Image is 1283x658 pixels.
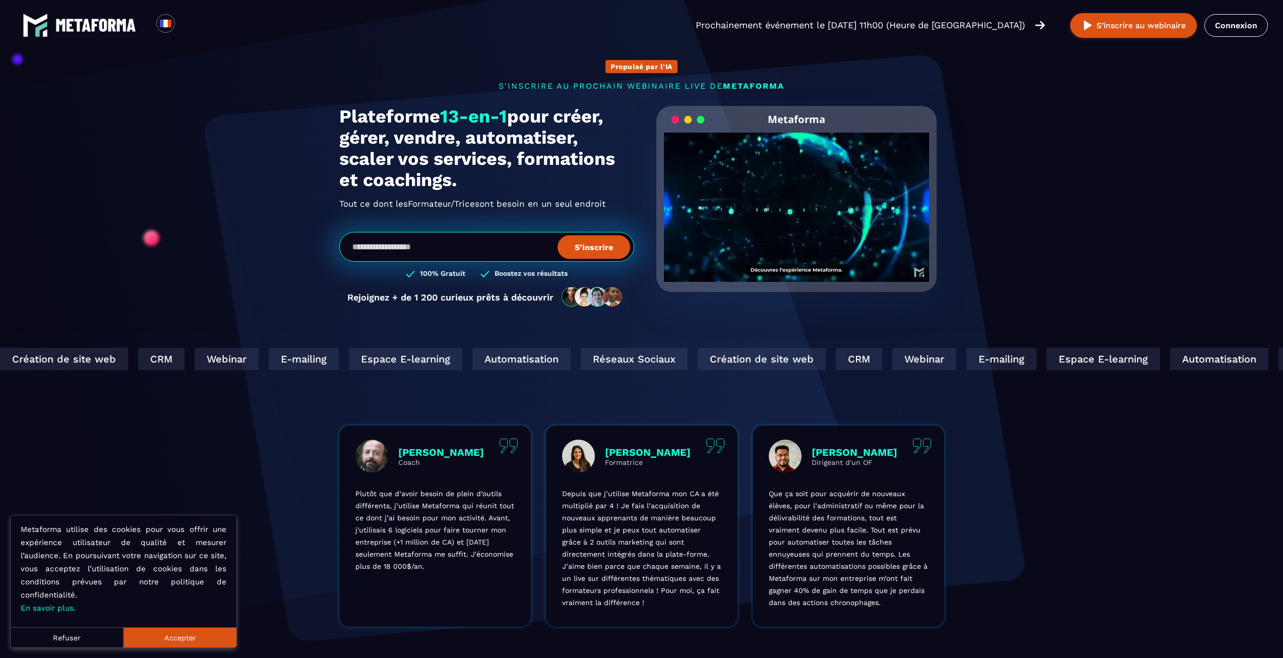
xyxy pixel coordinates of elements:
[347,292,554,303] p: Rejoignez + de 1 200 curieux prêts à découvrir
[124,627,236,647] button: Accepter
[605,446,691,458] p: [PERSON_NAME]
[420,269,465,279] h3: 100% Gratuit
[1070,13,1197,38] button: S’inscrire au webinaire
[184,19,191,31] input: Search for option
[23,13,48,38] img: logo
[768,106,825,133] h2: Metaforma
[355,488,515,572] p: Plutôt que d’avoir besoin de plein d’outils différents, j’utilise Metaforma qui réunit tout ce do...
[398,458,484,466] p: Coach
[499,438,518,453] img: quote
[877,348,941,370] div: Webinar
[683,348,811,370] div: Création de site web
[123,348,169,370] div: CRM
[562,488,721,609] p: Depuis que j’utilise Metaforma mon CA a été multiplié par 4 ! Je fais l’acquisition de nouveaux a...
[723,81,784,91] span: METAFORMA
[706,438,725,453] img: quote
[696,18,1025,32] p: Prochainement événement le [DATE] 11h00 (Heure de [GEOGRAPHIC_DATA])
[254,348,324,370] div: E-mailing
[406,269,415,279] img: checked
[339,81,944,91] p: s'inscrire au prochain webinaire live de
[559,286,626,308] img: community-people
[495,269,568,279] h3: Boostez vos résultats
[175,14,200,36] div: Search for option
[605,458,691,466] p: Formatrice
[562,440,595,472] img: profile
[55,19,136,32] img: logo
[1155,348,1253,370] div: Automatisation
[812,458,897,466] p: Dirigeant d'un OF
[334,348,447,370] div: Espace E-learning
[769,488,928,609] p: Que ça soit pour acquérir de nouveaux élèves, pour l’administratif ou même pour la délivrabilité ...
[398,446,484,458] p: [PERSON_NAME]
[159,17,172,30] img: fr
[21,604,76,613] a: En savoir plus.
[339,196,634,212] h2: Tout ce dont les ont besoin en un seul endroit
[671,115,705,125] img: loading
[480,269,490,279] img: checked
[610,63,673,71] p: Propulsé par l'IA
[821,348,867,370] div: CRM
[558,235,630,259] button: S’inscrire
[440,106,507,127] span: 13-en-1
[951,348,1021,370] div: E-mailing
[664,133,930,265] video: Your browser does not support the video tag.
[457,348,556,370] div: Automatisation
[566,348,673,370] div: Réseaux Sociaux
[179,348,243,370] div: Webinar
[1081,19,1094,32] img: play
[912,438,932,453] img: quote
[11,627,124,647] button: Refuser
[21,523,226,615] p: Metaforma utilise des cookies pour vous offrir une expérience utilisateur de qualité et mesurer l...
[355,440,388,472] img: profile
[408,196,479,212] span: Formateur/Trices
[339,106,634,191] h1: Plateforme pour créer, gérer, vendre, automatiser, scaler vos services, formations et coachings.
[1204,14,1268,37] a: Connexion
[769,440,802,472] img: profile
[1031,348,1145,370] div: Espace E-learning
[812,446,897,458] p: [PERSON_NAME]
[1035,20,1045,31] img: arrow-right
